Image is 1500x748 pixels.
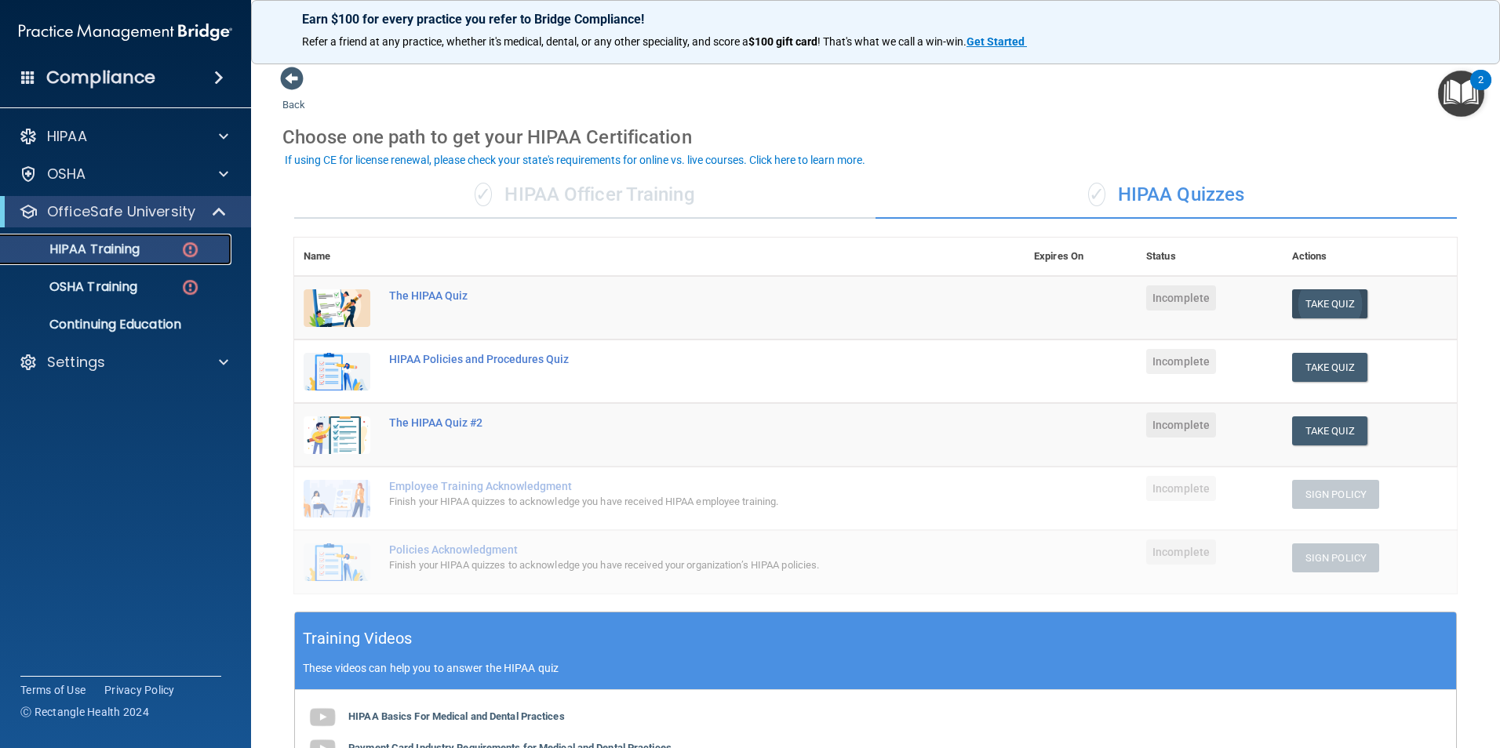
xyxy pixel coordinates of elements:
span: Incomplete [1146,285,1216,310]
th: Actions [1283,238,1457,276]
a: Get Started [967,35,1027,48]
th: Name [294,238,380,276]
button: If using CE for license renewal, please check your state's requirements for online vs. live cours... [282,152,868,168]
th: Status [1137,238,1283,276]
a: Back [282,80,305,111]
span: Incomplete [1146,349,1216,374]
div: Finish your HIPAA quizzes to acknowledge you have received HIPAA employee training. [389,492,946,511]
p: HIPAA Training [10,241,140,257]
button: Open Resource Center, 2 new notifications [1438,71,1484,117]
p: OfficeSafe University [47,202,195,221]
b: HIPAA Basics For Medical and Dental Practices [348,710,565,722]
div: HIPAA Policies and Procedures Quiz [389,353,946,365]
div: Choose one path to get your HIPAA Certification [282,114,1469,160]
a: HIPAA [19,127,228,146]
p: OSHA Training [10,279,137,295]
a: OSHA [19,165,228,183]
button: Take Quiz [1292,353,1367,382]
span: Incomplete [1146,539,1216,565]
span: Ⓒ Rectangle Health 2024 [20,704,149,720]
h4: Compliance [46,67,155,89]
p: These videos can help you to answer the HIPAA quiz [303,662,1448,674]
div: The HIPAA Quiz #2 [389,416,946,429]
p: Earn $100 for every practice you refer to Bridge Compliance! [302,12,1449,27]
div: Employee Training Acknowledgment [389,480,946,492]
p: Continuing Education [10,317,224,332]
button: Take Quiz [1292,416,1367,445]
th: Expires On [1025,238,1137,276]
button: Take Quiz [1292,289,1367,318]
h5: Training Videos [303,625,413,652]
a: Settings [19,353,228,372]
div: HIPAA Quizzes [876,172,1457,219]
span: ✓ [475,183,492,206]
div: HIPAA Officer Training [294,172,876,219]
img: danger-circle.6113f641.png [180,240,200,260]
p: Settings [47,353,105,372]
strong: Get Started [967,35,1025,48]
a: Terms of Use [20,682,86,698]
div: Finish your HIPAA quizzes to acknowledge you have received your organization’s HIPAA policies. [389,556,946,575]
span: Incomplete [1146,412,1216,438]
div: If using CE for license renewal, please check your state's requirements for online vs. live cours... [285,154,865,165]
span: ! That's what we call a win-win. [817,35,967,48]
span: Incomplete [1146,476,1216,501]
img: danger-circle.6113f641.png [180,278,200,297]
span: Refer a friend at any practice, whether it's medical, dental, or any other speciality, and score a [302,35,748,48]
a: Privacy Policy [104,682,175,698]
a: OfficeSafe University [19,202,228,221]
div: The HIPAA Quiz [389,289,946,302]
p: OSHA [47,165,86,183]
button: Sign Policy [1292,480,1379,509]
button: Sign Policy [1292,543,1379,572]
div: Policies Acknowledgment [389,543,946,556]
strong: $100 gift card [748,35,817,48]
p: HIPAA [47,127,87,146]
div: 2 [1478,80,1484,100]
img: gray_youtube_icon.38fcd6cc.png [307,702,338,733]
span: ✓ [1088,183,1105,206]
img: PMB logo [19,16,232,48]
